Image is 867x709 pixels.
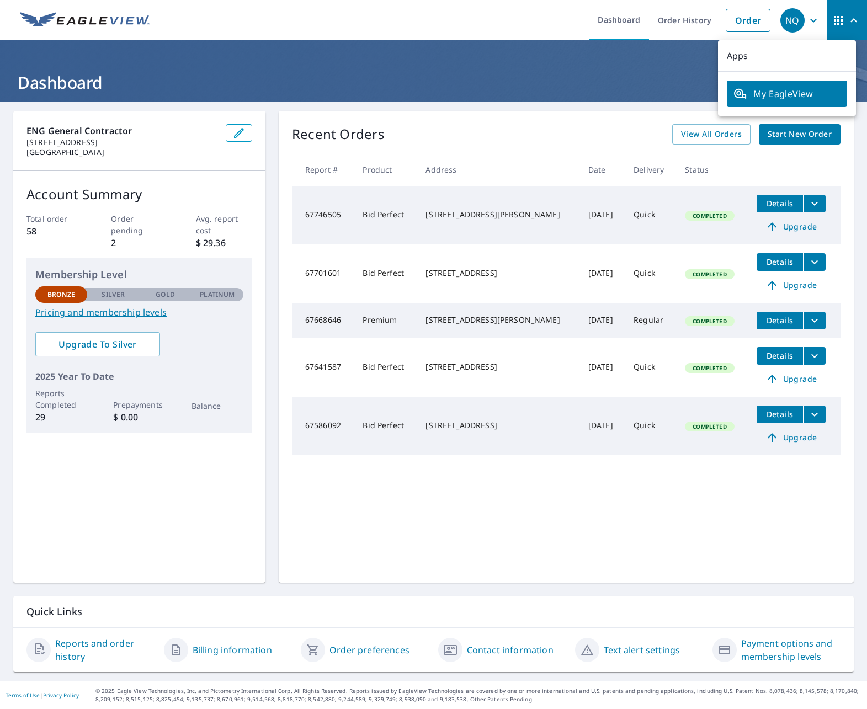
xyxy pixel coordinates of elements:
th: Status [676,153,748,186]
span: Completed [686,270,733,278]
td: [DATE] [579,303,625,338]
button: filesDropdownBtn-67668646 [803,312,826,329]
td: Quick [625,338,676,397]
p: Total order [26,213,83,225]
p: Silver [102,290,125,300]
img: EV Logo [20,12,150,29]
span: Completed [686,423,733,430]
a: My EagleView [727,81,847,107]
span: Completed [686,364,733,372]
td: Bid Perfect [354,397,417,455]
span: Details [763,350,796,361]
a: Start New Order [759,124,841,145]
p: 29 [35,411,87,424]
span: Upgrade [763,431,819,444]
button: filesDropdownBtn-67641587 [803,347,826,365]
a: Upgrade [757,429,826,446]
span: Details [763,315,796,326]
p: | [6,692,79,699]
p: Membership Level [35,267,243,282]
p: $ 29.36 [196,236,252,249]
td: Quick [625,186,676,244]
div: [STREET_ADDRESS][PERSON_NAME] [425,314,570,326]
p: [GEOGRAPHIC_DATA] [26,147,217,157]
p: Order pending [111,213,167,236]
button: detailsBtn-67668646 [757,312,803,329]
td: 67641587 [292,338,354,397]
p: Platinum [200,290,235,300]
td: [DATE] [579,244,625,303]
a: Billing information [193,643,272,657]
td: Premium [354,303,417,338]
span: Completed [686,317,733,325]
button: filesDropdownBtn-67746505 [803,195,826,212]
a: Pricing and membership levels [35,306,243,319]
th: Report # [292,153,354,186]
a: Order preferences [329,643,409,657]
p: 2 [111,236,167,249]
a: View All Orders [672,124,751,145]
td: 67668646 [292,303,354,338]
p: Avg. report cost [196,213,252,236]
a: Contact information [467,643,554,657]
td: 67701601 [292,244,354,303]
p: Bronze [47,290,75,300]
p: Recent Orders [292,124,385,145]
a: Upgrade [757,370,826,388]
td: 67746505 [292,186,354,244]
p: © 2025 Eagle View Technologies, Inc. and Pictometry International Corp. All Rights Reserved. Repo... [95,687,861,703]
div: [STREET_ADDRESS] [425,361,570,372]
span: Upgrade [763,220,819,233]
a: Privacy Policy [43,691,79,699]
button: detailsBtn-67641587 [757,347,803,365]
a: Upgrade [757,276,826,294]
td: [DATE] [579,186,625,244]
a: Payment options and membership levels [741,637,841,663]
span: Upgrade [763,372,819,386]
p: Quick Links [26,605,841,619]
button: detailsBtn-67701601 [757,253,803,271]
p: Reports Completed [35,387,87,411]
span: My EagleView [733,87,841,100]
span: Details [763,257,796,267]
button: detailsBtn-67746505 [757,195,803,212]
h1: Dashboard [13,71,854,94]
a: Text alert settings [604,643,680,657]
a: Terms of Use [6,691,40,699]
p: 58 [26,225,83,238]
span: View All Orders [681,127,742,141]
p: $ 0.00 [113,411,165,424]
span: Upgrade [763,279,819,292]
td: Quick [625,244,676,303]
a: Order [726,9,770,32]
button: filesDropdownBtn-67701601 [803,253,826,271]
a: Upgrade [757,218,826,236]
td: Regular [625,303,676,338]
th: Delivery [625,153,676,186]
p: Gold [156,290,174,300]
button: detailsBtn-67586092 [757,406,803,423]
div: [STREET_ADDRESS][PERSON_NAME] [425,209,570,220]
td: Bid Perfect [354,244,417,303]
div: [STREET_ADDRESS] [425,268,570,279]
span: Details [763,409,796,419]
th: Product [354,153,417,186]
td: Quick [625,397,676,455]
span: Completed [686,212,733,220]
a: Upgrade To Silver [35,332,160,356]
td: [DATE] [579,338,625,397]
td: Bid Perfect [354,186,417,244]
p: 2025 Year To Date [35,370,243,383]
p: Apps [718,40,856,72]
p: [STREET_ADDRESS] [26,137,217,147]
td: Bid Perfect [354,338,417,397]
th: Date [579,153,625,186]
p: ENG General Contractor [26,124,217,137]
div: NQ [780,8,805,33]
span: Upgrade To Silver [44,338,151,350]
div: [STREET_ADDRESS] [425,420,570,431]
span: Start New Order [768,127,832,141]
td: [DATE] [579,397,625,455]
th: Address [417,153,579,186]
p: Prepayments [113,399,165,411]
